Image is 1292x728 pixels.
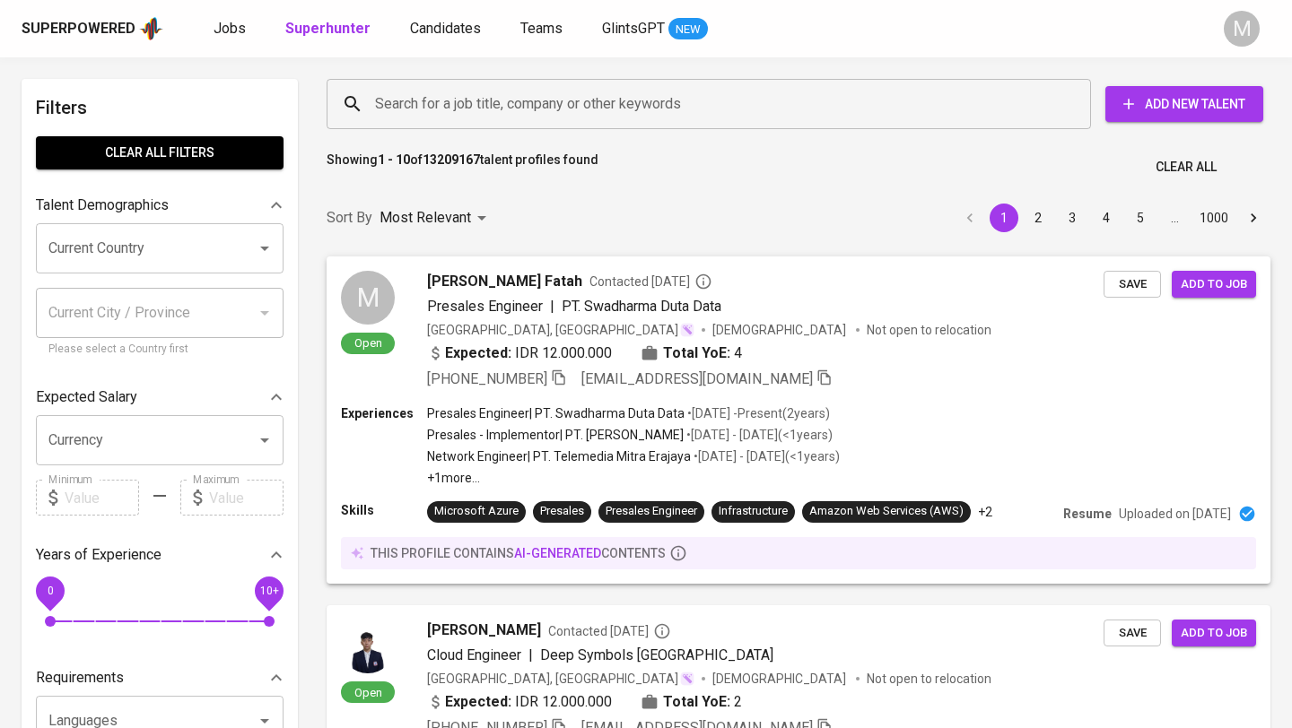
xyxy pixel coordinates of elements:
span: Cloud Engineer [427,646,521,663]
p: Uploaded on [DATE] [1119,505,1231,523]
a: MOpen[PERSON_NAME] FatahContacted [DATE]Presales Engineer|PT. Swadharma Duta Data[GEOGRAPHIC_DATA... [327,256,1270,584]
div: Superpowered [22,19,135,39]
span: | [550,296,554,317]
span: Candidates [410,20,481,37]
div: Presales Engineer [606,503,697,520]
a: Candidates [410,18,484,40]
button: Go to page 5 [1126,204,1155,232]
b: Expected: [445,691,511,713]
a: Jobs [214,18,249,40]
nav: pagination navigation [953,204,1270,232]
button: Go to page 4 [1092,204,1121,232]
span: 4 [734,342,742,364]
p: • [DATE] - Present ( 2 years ) [685,404,830,422]
span: [EMAIL_ADDRESS][DOMAIN_NAME] [581,370,813,387]
p: this profile contains contents [371,544,666,562]
p: Resume [1063,505,1112,523]
p: Most Relevant [380,207,471,229]
span: Presales Engineer [427,298,543,315]
button: Clear All [1148,151,1224,184]
input: Value [65,480,139,516]
a: GlintsGPT NEW [602,18,708,40]
h6: Filters [36,93,284,122]
span: AI-generated [514,546,601,560]
div: … [1160,209,1189,227]
div: Expected Salary [36,379,284,415]
button: Open [252,428,277,453]
div: Talent Demographics [36,187,284,223]
b: Superhunter [285,20,371,37]
b: Expected: [445,342,511,364]
span: [PHONE_NUMBER] [427,370,547,387]
span: Save [1113,274,1152,295]
button: Add to job [1172,620,1256,647]
p: Not open to relocation [867,321,991,339]
div: [GEOGRAPHIC_DATA], [GEOGRAPHIC_DATA] [427,670,694,688]
span: | [528,645,533,666]
span: [PERSON_NAME] Fatah [427,271,582,292]
span: GlintsGPT [602,20,665,37]
span: Contacted [DATE] [589,273,712,290]
p: Experiences [341,404,427,422]
div: Infrastructure [719,503,788,520]
b: Total YoE: [663,691,730,713]
p: +1 more ... [427,469,840,487]
svg: By Batam recruiter [653,622,671,640]
button: Add to job [1172,271,1256,299]
div: Presales [540,503,584,520]
span: Clear All [1156,156,1217,178]
button: Open [252,236,277,261]
p: • [DATE] - [DATE] ( <1 years ) [684,426,833,444]
span: Open [347,335,389,351]
img: magic_wand.svg [680,323,694,337]
p: Please select a Country first [48,341,271,359]
p: Years of Experience [36,544,161,566]
div: M [1224,11,1260,47]
img: magic_wand.svg [680,672,694,686]
span: Save [1113,623,1152,644]
button: Save [1104,271,1161,299]
div: IDR 12.000.000 [427,342,612,364]
button: page 1 [990,204,1018,232]
span: Add New Talent [1120,93,1249,116]
div: Years of Experience [36,537,284,573]
b: Total YoE: [663,342,730,364]
p: Skills [341,501,427,519]
div: Amazon Web Services (AWS) [809,503,964,520]
input: Value [209,480,284,516]
p: Requirements [36,667,124,689]
button: Go to page 3 [1058,204,1087,232]
img: 9ced7ca183157b547fd9650c5a337354.png [341,620,395,673]
p: Presales Engineer | PT. Swadharma Duta Data [427,404,685,422]
span: 10+ [259,585,278,597]
span: Deep Symbols [GEOGRAPHIC_DATA] [540,646,773,663]
a: Teams [520,18,566,40]
b: 1 - 10 [378,152,410,167]
img: app logo [139,15,163,42]
span: NEW [668,21,708,39]
div: Requirements [36,660,284,696]
span: Add to job [1181,623,1247,644]
a: Superpoweredapp logo [22,15,163,42]
button: Add New Talent [1105,86,1263,122]
span: Contacted [DATE] [548,622,671,640]
span: Jobs [214,20,246,37]
a: Superhunter [285,18,374,40]
span: [DEMOGRAPHIC_DATA] [712,670,849,688]
p: +2 [978,503,992,521]
span: Open [347,685,389,700]
div: Most Relevant [380,202,493,235]
span: Add to job [1181,274,1247,295]
div: M [341,271,395,325]
button: Clear All filters [36,136,284,169]
div: [GEOGRAPHIC_DATA], [GEOGRAPHIC_DATA] [427,321,694,339]
button: Go to next page [1239,204,1268,232]
span: 2 [734,691,742,713]
p: Expected Salary [36,386,137,408]
svg: By Batam recruiter [694,273,712,290]
button: Go to page 2 [1024,204,1052,232]
button: Save [1104,620,1161,647]
p: Presales - Implementor | PT. [PERSON_NAME] [427,426,684,444]
p: Not open to relocation [867,670,991,688]
p: Talent Demographics [36,195,169,216]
